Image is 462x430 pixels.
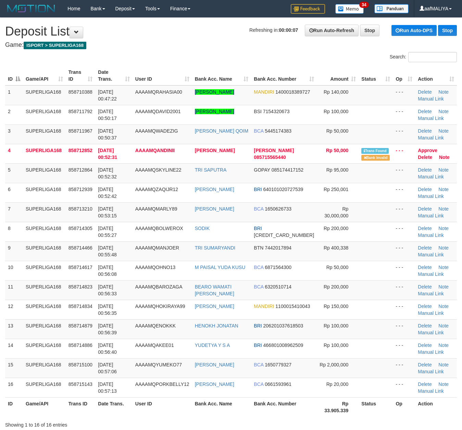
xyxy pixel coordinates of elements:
th: Trans ID: activate to sort column ascending [66,66,96,85]
strong: 00:00:07 [279,27,298,33]
span: Rp 100,000 [324,323,348,328]
th: Action: activate to sort column ascending [415,66,457,85]
span: AAAAMQAKEE01 [135,342,174,348]
a: Manual Link [418,388,444,394]
th: Action [415,397,457,417]
span: AAAAMQBAROZAGA [135,284,183,290]
th: Bank Acc. Number [251,397,317,417]
a: YUDETYA Y S A [195,342,230,348]
th: Trans ID [66,397,96,417]
td: - - - [393,241,415,261]
span: [DATE] 00:47:22 [98,89,117,102]
th: Rp 33.905.339 [317,397,359,417]
td: - - - [393,222,415,241]
a: [PERSON_NAME] [195,304,234,309]
td: 11 [5,280,23,300]
span: [DATE] 00:52:32 [98,167,117,179]
a: Manual Link [418,116,444,121]
th: Date Trans. [95,397,133,417]
a: Manual Link [418,310,444,316]
th: Date Trans.: activate to sort column ascending [95,66,133,85]
td: - - - [393,339,415,358]
span: BCA [254,284,263,290]
span: Copy 1650779327 to clipboard [265,362,291,367]
span: Rp 30,000,000 [324,206,348,218]
span: 858714879 [68,323,92,328]
td: - - - [393,163,415,183]
td: 9 [5,241,23,261]
td: SUPERLIGA168 [23,222,66,241]
a: Manual Link [418,213,444,218]
td: - - - [393,85,415,105]
a: Delete [418,167,432,173]
td: 6 [5,183,23,202]
td: SUPERLIGA168 [23,241,66,261]
td: SUPERLIGA168 [23,280,66,300]
td: 5 [5,163,23,183]
span: [DATE] 00:56:39 [98,323,117,335]
td: SUPERLIGA168 [23,261,66,280]
a: [PERSON_NAME] [195,362,234,367]
a: Manual Link [418,349,444,355]
td: SUPERLIGA168 [23,183,66,202]
a: Delete [418,187,432,192]
td: 13 [5,319,23,339]
span: 858710388 [68,89,92,95]
a: Note [438,128,449,134]
span: [DATE] 00:56:08 [98,265,117,277]
a: Delete [418,89,432,95]
a: TRI SUMARYANDI [195,245,236,251]
span: Copy 085174417152 to clipboard [272,167,303,173]
span: [DATE] 00:55:48 [98,245,117,257]
span: Rp 400,338 [324,245,348,251]
img: MOTION_logo.png [5,3,57,14]
a: Manual Link [418,193,444,199]
td: SUPERLIGA168 [23,144,66,163]
span: AAAAMQBOLWEROX [135,226,183,231]
a: [PERSON_NAME] [195,89,234,95]
span: BCA [254,381,263,387]
th: Game/API [23,397,66,417]
a: [PERSON_NAME] QOIM [195,128,248,134]
a: Delete [418,109,432,114]
span: BRI [254,187,262,192]
a: Manual Link [418,174,444,179]
a: Delete [418,265,432,270]
span: AAAAMQSKYLINE22 [135,167,182,173]
span: AAAAMQPORKBELLY12 [135,381,189,387]
a: Note [438,284,449,290]
td: 12 [5,300,23,319]
td: - - - [393,378,415,397]
span: BRI [254,323,262,328]
span: [PERSON_NAME] [254,148,294,153]
a: [PERSON_NAME] [195,187,234,192]
span: Rp 150,000 [324,304,348,309]
span: [DATE] 00:53:15 [98,206,117,218]
span: 858714834 [68,304,92,309]
a: Note [438,265,449,270]
td: - - - [393,358,415,378]
td: - - - [393,105,415,124]
img: Button%20Memo.svg [335,4,364,14]
img: Feedback.jpg [291,4,325,14]
span: [DATE] 00:56:40 [98,342,117,355]
td: 7 [5,202,23,222]
span: Copy 6871564300 to clipboard [265,265,291,270]
a: Delete [418,226,432,231]
span: BRI [254,342,262,348]
span: Copy 1400018389727 to clipboard [275,89,310,95]
td: - - - [393,144,415,163]
span: Refreshing in: [249,27,298,33]
span: BCA [254,362,263,367]
a: Note [438,245,449,251]
td: - - - [393,124,415,144]
span: BCA [254,128,263,134]
th: Game/API: activate to sort column ascending [23,66,66,85]
a: [PERSON_NAME] [195,109,234,114]
a: M PAISAL YUDA KUSU [195,265,246,270]
span: Bank is not match [361,155,389,161]
span: Rp 50,000 [326,148,348,153]
a: Manual Link [418,271,444,277]
td: 4 [5,144,23,163]
a: Note [438,187,449,192]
